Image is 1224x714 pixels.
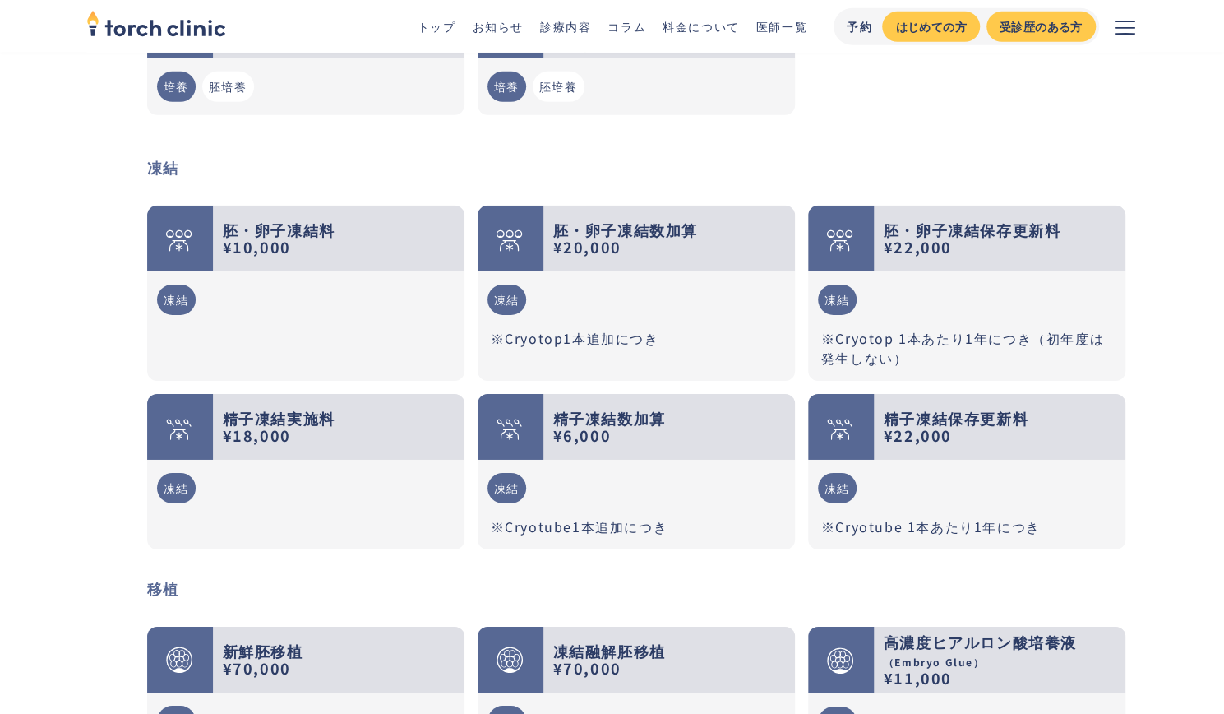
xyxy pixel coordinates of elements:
[818,285,857,315] div: 凍結
[487,72,526,102] div: 培養
[487,473,526,503] div: 凍結
[86,5,226,41] img: torch clinic
[895,18,966,35] div: はじめての方
[607,18,646,35] a: コラム
[157,72,196,102] div: 培養
[884,667,952,688] strong: ¥11,000
[491,328,782,348] p: ※Cryotop1本追加につき
[882,12,979,42] a: はじめての方
[986,12,1096,42] a: 受診歴のある方
[147,576,1125,600] h3: 移植
[223,640,303,679] strong: 新鮮胚移植 ¥70,000
[147,155,1125,179] h3: 凍結
[553,407,666,447] strong: 精子凍結数加算 ¥6,000
[202,72,254,102] div: 胚培養
[533,72,584,102] div: 胚培養
[223,219,335,258] strong: 胚・卵子凍結料 ¥10,000
[884,219,1061,258] strong: 胚・卵子凍結保存更新料 ¥22,000
[821,328,1112,368] p: ※Cryotop 1本あたり1年につき（初年度は発生しない）
[1000,18,1083,35] div: 受診歴のある方
[553,640,666,679] strong: 凍結融解胚移植 ¥70,000
[472,18,523,35] a: お知らせ
[86,12,226,41] a: home
[157,285,196,315] div: 凍結
[884,631,1077,652] strong: 高濃度ヒアルロン酸培養液
[847,18,872,35] div: 予約
[223,407,335,447] strong: 精子凍結実施料 ¥18,000
[884,407,1028,447] strong: 精子凍結保存更新料 ¥22,000
[487,285,526,315] div: 凍結
[553,219,698,258] strong: 胚・卵子凍結数加算 ¥20,000
[821,517,1112,536] p: ※Cryotube 1本あたり1年につき
[756,18,807,35] a: 医師一覧
[157,473,196,503] div: 凍結
[418,18,456,35] a: トップ
[884,655,985,669] strong: （Embryo Glue）
[818,473,857,503] div: 凍結
[540,18,591,35] a: 診療内容
[663,18,740,35] a: 料金について
[491,517,782,536] p: ※Cryotube1本追加につき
